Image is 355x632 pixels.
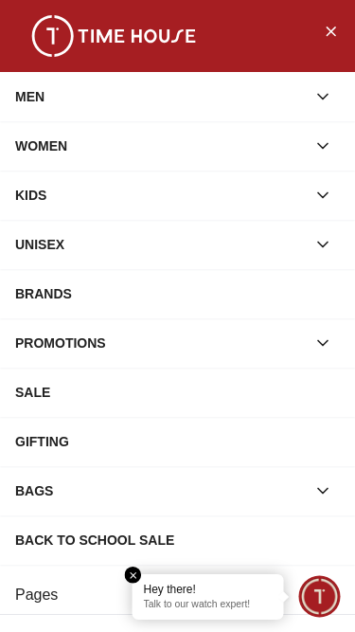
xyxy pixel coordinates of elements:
[15,129,306,163] div: WOMEN
[15,227,306,262] div: UNISEX
[15,326,306,360] div: PROMOTIONS
[19,15,208,57] img: ...
[315,15,346,45] button: Close Menu
[15,474,306,508] div: BAGS
[125,567,142,584] em: Close tooltip
[15,80,306,114] div: MEN
[144,582,273,597] div: Hey there!
[15,178,306,212] div: KIDS
[15,523,340,557] div: Back To School Sale
[299,576,341,618] div: Chat Widget
[15,277,340,311] div: BRANDS
[15,375,340,409] div: SALE
[15,424,340,459] div: GIFTING
[144,599,273,612] p: Talk to our watch expert!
